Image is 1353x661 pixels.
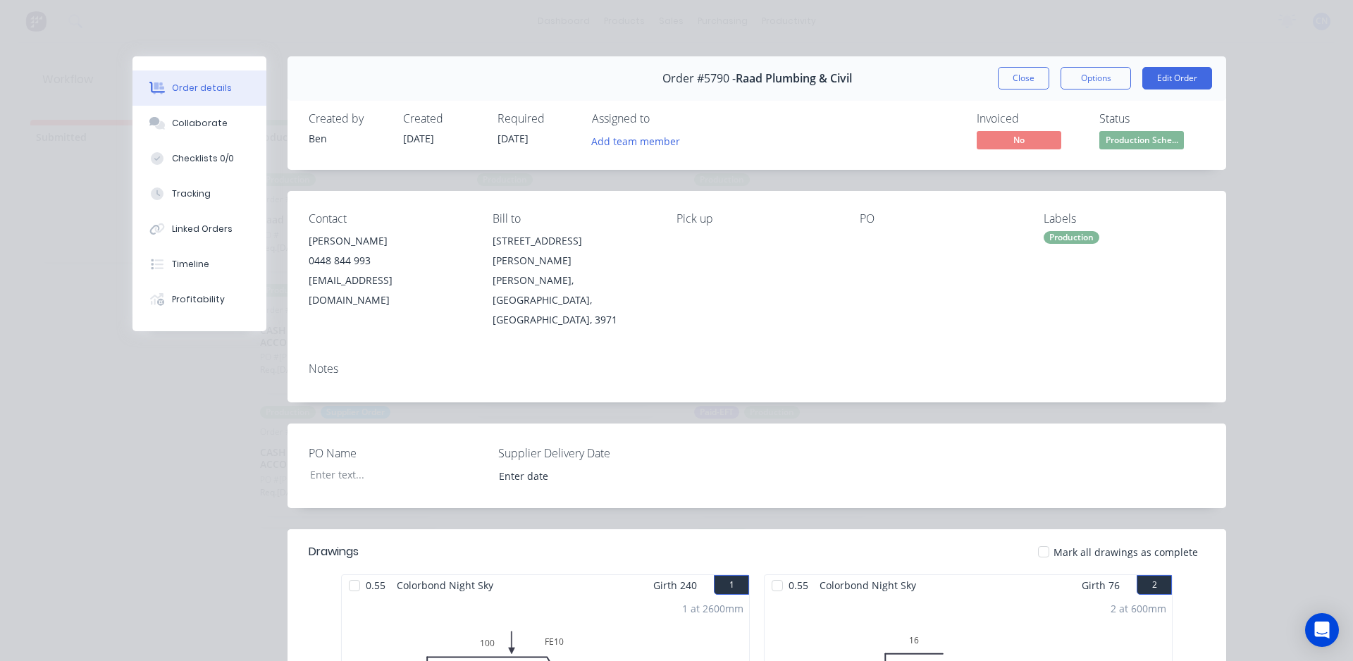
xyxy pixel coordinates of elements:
[662,72,736,85] span: Order #5790 -
[493,271,654,330] div: [PERSON_NAME], [GEOGRAPHIC_DATA], [GEOGRAPHIC_DATA], 3971
[498,445,674,462] label: Supplier Delivery Date
[1044,231,1099,244] div: Production
[714,575,749,595] button: 1
[391,575,499,595] span: Colorbond Night Sky
[814,575,922,595] span: Colorbond Night Sky
[1044,212,1205,226] div: Labels
[1054,545,1198,560] span: Mark all drawings as complete
[1099,112,1205,125] div: Status
[172,82,232,94] div: Order details
[493,231,654,271] div: [STREET_ADDRESS][PERSON_NAME]
[1061,67,1131,89] button: Options
[592,112,733,125] div: Assigned to
[132,282,266,317] button: Profitability
[498,132,529,145] span: [DATE]
[132,70,266,106] button: Order details
[132,106,266,141] button: Collaborate
[309,271,470,310] div: [EMAIL_ADDRESS][DOMAIN_NAME]
[309,131,386,146] div: Ben
[860,212,1021,226] div: PO
[172,152,234,165] div: Checklists 0/0
[132,176,266,211] button: Tracking
[309,212,470,226] div: Contact
[977,112,1082,125] div: Invoiced
[783,575,814,595] span: 0.55
[1082,575,1120,595] span: Girth 76
[977,131,1061,149] span: No
[682,601,743,616] div: 1 at 2600mm
[1111,601,1166,616] div: 2 at 600mm
[309,251,470,271] div: 0448 844 993
[132,211,266,247] button: Linked Orders
[1305,613,1339,647] div: Open Intercom Messenger
[493,212,654,226] div: Bill to
[493,231,654,330] div: [STREET_ADDRESS][PERSON_NAME][PERSON_NAME], [GEOGRAPHIC_DATA], [GEOGRAPHIC_DATA], 3971
[172,187,211,200] div: Tracking
[172,258,209,271] div: Timeline
[309,445,485,462] label: PO Name
[403,132,434,145] span: [DATE]
[132,247,266,282] button: Timeline
[736,72,852,85] span: Raad Plumbing & Civil
[309,231,470,310] div: [PERSON_NAME]0448 844 993[EMAIL_ADDRESS][DOMAIN_NAME]
[309,231,470,251] div: [PERSON_NAME]
[676,212,838,226] div: Pick up
[653,575,697,595] span: Girth 240
[309,112,386,125] div: Created by
[309,543,359,560] div: Drawings
[498,112,575,125] div: Required
[998,67,1049,89] button: Close
[132,141,266,176] button: Checklists 0/0
[1099,131,1184,152] button: Production Sche...
[360,575,391,595] span: 0.55
[403,112,481,125] div: Created
[1142,67,1212,89] button: Edit Order
[172,223,233,235] div: Linked Orders
[309,362,1205,376] div: Notes
[172,117,228,130] div: Collaborate
[489,465,665,486] input: Enter date
[1137,575,1172,595] button: 2
[1099,131,1184,149] span: Production Sche...
[172,293,225,306] div: Profitability
[592,131,688,150] button: Add team member
[584,131,688,150] button: Add team member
